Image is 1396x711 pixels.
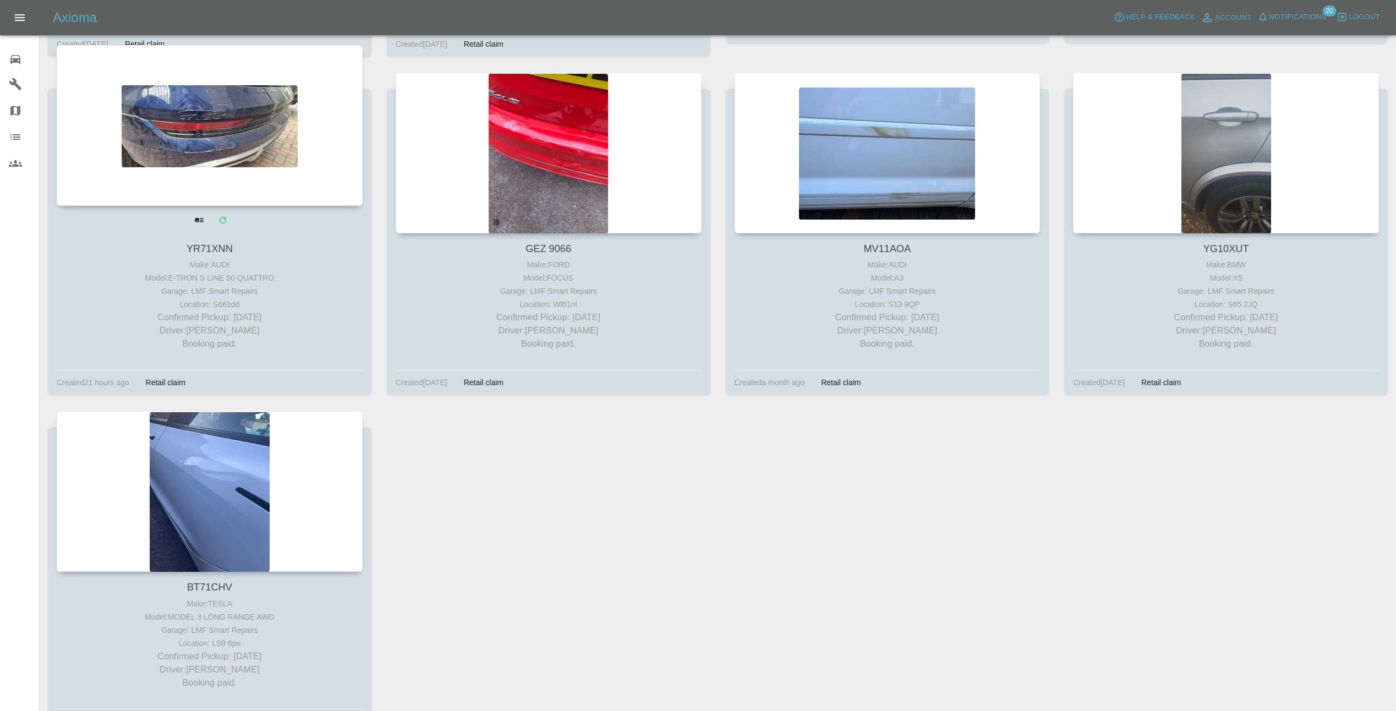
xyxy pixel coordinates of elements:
[57,37,108,51] div: Created [DATE]
[1334,9,1383,26] button: Logout
[59,337,360,351] p: Booking paid.
[1198,9,1255,26] a: Account
[1111,9,1197,26] button: Help & Feedback
[737,298,1038,311] div: Location: S13 9QP
[398,298,699,311] div: Location: Wf61nl
[1076,311,1376,324] p: Confirmed Pickup: [DATE]
[398,337,699,351] p: Booking paid.
[59,271,360,285] div: Model: E-TRON S LINE 50 QUATTRO
[1076,337,1376,351] p: Booking paid.
[398,271,699,285] div: Model: FOCUS
[396,37,447,51] div: Created [DATE]
[396,376,447,389] div: Created [DATE]
[187,243,233,254] a: YR71XNN
[7,4,33,31] button: Open drawer
[737,311,1038,324] p: Confirmed Pickup: [DATE]
[456,376,512,389] div: Retail claim
[1076,258,1376,271] div: Make: BMW
[53,9,97,26] h5: Axioma
[59,311,360,324] p: Confirmed Pickup: [DATE]
[398,311,699,324] p: Confirmed Pickup: [DATE]
[398,324,699,337] p: Driver: [PERSON_NAME]
[1126,11,1195,24] span: Help & Feedback
[398,258,699,271] div: Make: FORD
[737,258,1038,271] div: Make: AUDI
[1076,285,1376,298] div: Garage: LMF Smart Repairs
[59,285,360,298] div: Garage: LMF Smart Repairs
[59,597,360,610] div: Make: TESLA
[1073,376,1125,389] div: Created [DATE]
[525,243,571,254] a: GEZ 9066
[1076,298,1376,311] div: Location: S65 2JQ
[59,298,360,311] div: Location: S661dd
[57,376,129,389] div: Created 21 hours ago
[188,209,210,231] a: View
[1133,376,1189,389] div: Retail claim
[1322,6,1336,17] span: 20
[1203,243,1249,254] a: YG10XUT
[59,650,360,663] p: Confirmed Pickup: [DATE]
[59,610,360,624] div: Model: MODEL 3 LONG RANGE AWD
[59,663,360,676] p: Driver: [PERSON_NAME]
[1215,12,1252,24] span: Account
[117,37,173,51] div: Retail claim
[737,271,1038,285] div: Model: A3
[59,258,360,271] div: Make: AUDI
[737,337,1038,351] p: Booking paid.
[187,582,232,593] a: BT71CHV
[1349,11,1380,24] span: Logout
[813,376,869,389] div: Retail claim
[1076,324,1376,337] p: Driver: [PERSON_NAME]
[211,209,234,231] a: Modify
[863,243,911,254] a: MV11AOA
[59,324,360,337] p: Driver: [PERSON_NAME]
[59,637,360,650] div: Location: LS9 6pn
[737,285,1038,298] div: Garage: LMF Smart Repairs
[456,37,512,51] div: Retail claim
[735,376,805,389] div: Created a month ago
[138,376,194,389] div: Retail claim
[1076,271,1376,285] div: Model: X5
[737,324,1038,337] p: Driver: [PERSON_NAME]
[1269,11,1327,24] span: Notifications
[59,676,360,690] p: Booking paid.
[59,624,360,637] div: Garage: LMF Smart Repairs
[1255,9,1329,26] button: Notifications
[398,285,699,298] div: Garage: LMF Smart Repairs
